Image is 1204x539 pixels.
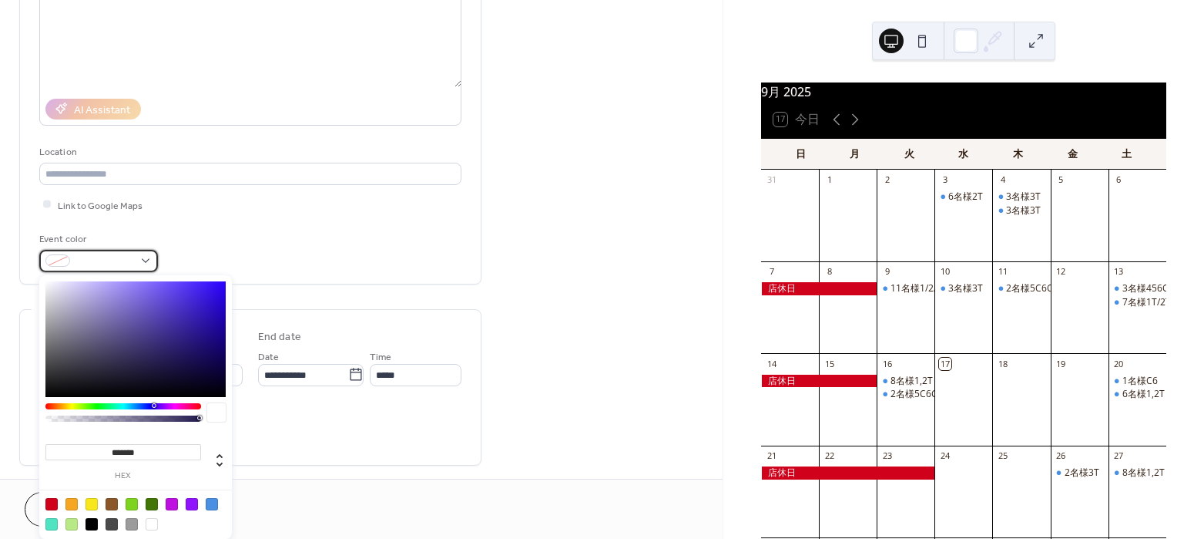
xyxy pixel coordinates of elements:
[773,139,828,170] div: 日
[934,190,992,204] div: 6名様2T
[1055,174,1067,186] div: 5
[827,139,882,170] div: 月
[206,498,218,510] div: #4A90E2
[1006,204,1041,217] div: 3名様3T
[370,349,391,365] span: Time
[877,282,934,295] div: 11名様1/2/3T
[997,174,1008,186] div: 4
[1122,388,1165,401] div: 6名様1,2T
[823,358,835,369] div: 15
[761,282,877,295] div: 店休日
[890,375,933,388] div: 8名様1,2T
[106,498,118,510] div: #8B572A
[761,467,934,480] div: 店休日
[166,498,178,510] div: #BD10E0
[992,282,1050,295] div: 2名様5C6C
[992,190,1050,204] div: 3名様3T
[65,498,78,510] div: #F5A623
[1045,139,1100,170] div: 金
[766,174,777,186] div: 31
[890,388,937,401] div: 2名様5C6C
[823,266,835,278] div: 8
[45,472,201,480] label: hex
[1108,388,1166,401] div: 6名様1,2T
[934,282,992,295] div: 3名様3T
[1113,266,1125,278] div: 13
[881,266,893,278] div: 9
[58,197,143,214] span: Link to Google Maps
[1006,282,1053,295] div: 2名様5C6C
[1122,282,1169,295] div: 3名様456C
[1055,358,1067,369] div: 19
[939,266,951,278] div: 10
[881,174,893,186] div: 2
[939,450,951,462] div: 24
[766,450,777,462] div: 21
[186,498,198,510] div: #9013FE
[1108,296,1166,309] div: 7名様1T/2T
[939,358,951,369] div: 17
[877,375,934,388] div: 8名様1,2T
[39,144,458,160] div: Location
[86,498,98,510] div: #F8E71C
[258,329,301,345] div: End date
[1051,467,1108,480] div: 2名様3T
[877,388,934,401] div: 2名様5C6C
[1055,266,1067,278] div: 12
[1006,190,1041,204] div: 3名様3T
[1055,450,1067,462] div: 26
[1113,450,1125,462] div: 27
[766,266,777,278] div: 7
[1108,282,1166,295] div: 3名様456C
[881,450,893,462] div: 23
[890,282,947,295] div: 11名様1/2/3T
[948,282,983,295] div: 3名様3T
[1065,467,1099,480] div: 2名様3T
[146,518,158,531] div: #FFFFFF
[146,498,158,510] div: #417505
[1122,375,1158,388] div: 1名様C6
[991,139,1045,170] div: 木
[86,518,98,531] div: #000000
[39,231,155,248] div: Event color
[766,358,777,369] div: 14
[45,518,58,531] div: #50E3C2
[126,498,138,510] div: #7ED321
[1113,174,1125,186] div: 6
[1113,358,1125,369] div: 20
[948,190,983,204] div: 6名様2T
[126,518,138,531] div: #9B9B9B
[1122,467,1165,480] div: 8名様1,2T
[882,139,937,170] div: 火
[1122,296,1171,309] div: 7名様1T/2T
[106,518,118,531] div: #4A4A4A
[939,174,951,186] div: 3
[881,358,893,369] div: 16
[65,518,78,531] div: #B8E986
[823,450,835,462] div: 22
[937,139,991,170] div: 水
[992,204,1050,217] div: 3名様3T
[1108,375,1166,388] div: 1名様C6
[258,349,279,365] span: Date
[761,375,877,388] div: 店休日
[45,498,58,510] div: #D0021B
[997,450,1008,462] div: 25
[823,174,835,186] div: 1
[997,358,1008,369] div: 18
[25,492,119,527] button: Cancel
[1108,467,1166,480] div: 8名様1,2T
[761,83,1166,101] div: 9月 2025
[997,266,1008,278] div: 11
[1099,139,1154,170] div: 土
